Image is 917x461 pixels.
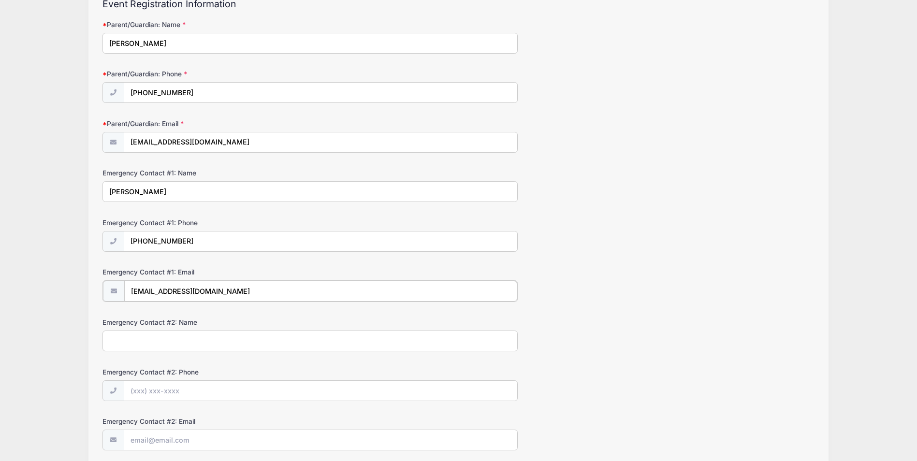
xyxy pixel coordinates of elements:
[102,69,340,79] label: Parent/Guardian: Phone
[124,281,518,302] input: email@email.com
[124,132,518,153] input: email@email.com
[124,231,518,252] input: (xxx) xxx-xxxx
[124,82,518,103] input: (xxx) xxx-xxxx
[102,267,340,277] label: Emergency Contact #1: Email
[124,430,518,450] input: email@email.com
[102,119,340,129] label: Parent/Guardian: Email
[102,218,340,228] label: Emergency Contact #1: Phone
[102,20,340,29] label: Parent/Guardian: Name
[102,317,340,327] label: Emergency Contact #2: Name
[102,417,340,426] label: Emergency Contact #2: Email
[102,168,340,178] label: Emergency Contact #1: Name
[102,367,340,377] label: Emergency Contact #2: Phone
[124,380,518,401] input: (xxx) xxx-xxxx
